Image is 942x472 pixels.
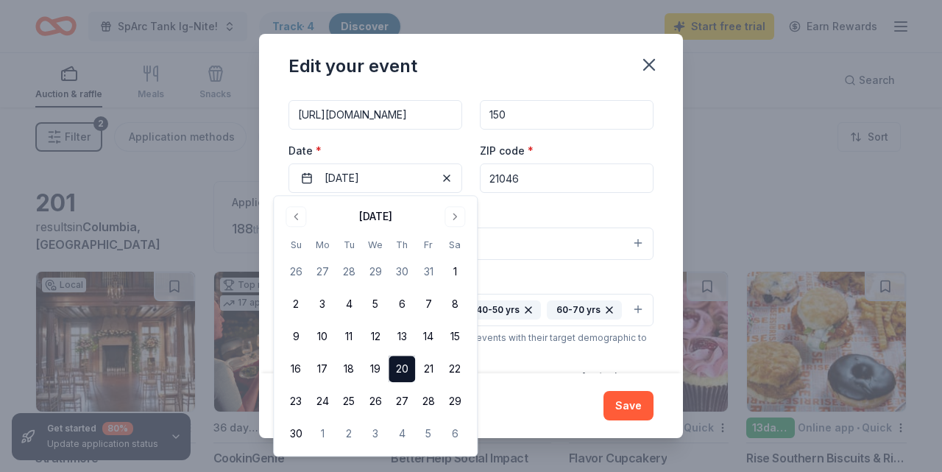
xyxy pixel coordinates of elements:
button: 29 [442,389,468,415]
button: 8 [442,292,468,318]
button: 2 [283,292,309,318]
button: 29 [362,259,389,286]
button: 14 [415,324,442,351]
button: 3 [309,292,336,318]
div: Edit your event [288,54,417,78]
button: 28 [415,389,442,415]
div: [DATE] [359,208,392,225]
button: 28 [336,259,362,286]
button: 24 [309,389,336,415]
button: 19 [362,356,389,383]
button: 5 [362,292,389,318]
button: 22 [442,356,468,383]
button: 5 [415,421,442,448]
label: Date [288,144,462,158]
button: 27 [309,259,336,286]
button: 30 [389,259,415,286]
button: 10 [309,324,336,351]
button: 30 [283,421,309,448]
label: Apt/unit [581,370,621,384]
th: Saturday [442,237,468,253]
button: 25 [336,389,362,415]
button: 7 [415,292,442,318]
button: 9 [283,324,309,351]
button: 4 [389,421,415,448]
th: Monday [309,237,336,253]
button: 2 [336,421,362,448]
button: 21 [415,356,442,383]
button: 12 [362,324,389,351]
button: 6 [389,292,415,318]
button: Save [603,391,654,420]
div: 40-50 yrs [467,300,541,320]
button: 31 [415,259,442,286]
label: ZIP code [480,144,534,158]
button: 17 [309,356,336,383]
button: 16 [283,356,309,383]
button: Go to next month [445,206,465,227]
button: 3 [362,421,389,448]
input: 12345 (U.S. only) [480,163,654,193]
th: Thursday [389,237,415,253]
button: 6 [442,421,468,448]
th: Sunday [283,237,309,253]
div: 60-70 yrs [547,300,622,320]
button: 4 [336,292,362,318]
button: 18 [336,356,362,383]
button: 1 [309,421,336,448]
button: 13 [389,324,415,351]
button: 26 [283,259,309,286]
th: Tuesday [336,237,362,253]
input: 20 [480,100,654,130]
button: [DATE] [288,163,462,193]
button: 15 [442,324,468,351]
th: Friday [415,237,442,253]
th: Wednesday [362,237,389,253]
button: 27 [389,389,415,415]
button: Go to previous month [286,206,306,227]
button: 26 [362,389,389,415]
button: 1 [442,259,468,286]
input: https://www... [288,100,462,130]
button: 20 [389,356,415,383]
button: 23 [283,389,309,415]
button: 11 [336,324,362,351]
